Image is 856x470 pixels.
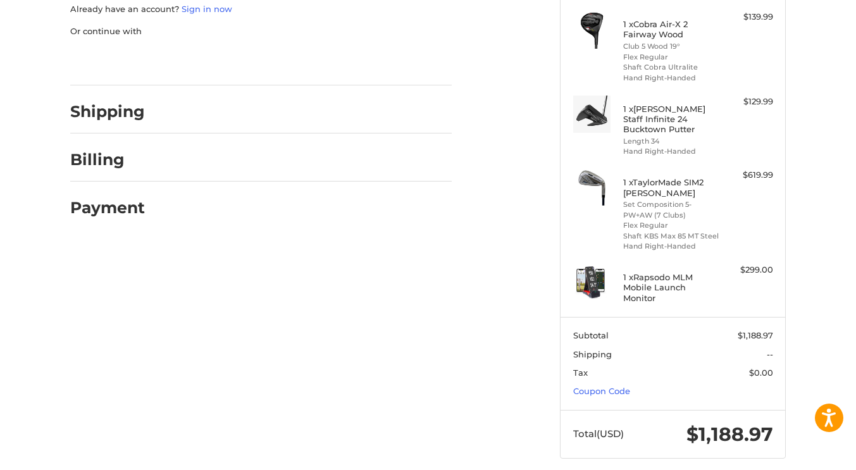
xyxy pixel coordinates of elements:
div: $129.99 [723,96,773,108]
li: Flex Regular [623,220,720,231]
h4: 1 x Cobra Air-X 2 Fairway Wood [623,19,720,40]
h2: Billing [70,150,144,170]
li: Flex Regular [623,52,720,63]
iframe: PayPal-paylater [173,50,268,73]
h2: Payment [70,198,145,218]
h2: Shipping [70,102,145,121]
iframe: Google Customer Reviews [752,436,856,470]
a: Sign in now [182,4,232,14]
span: Total (USD) [573,428,624,440]
span: -- [767,349,773,359]
span: $1,188.97 [738,330,773,340]
div: $139.99 [723,11,773,23]
h4: 1 x [PERSON_NAME] Staff Infinite 24 Bucktown Putter [623,104,720,135]
span: Tax [573,368,588,378]
h4: 1 x Rapsodo MLM Mobile Launch Monitor [623,272,720,303]
iframe: PayPal-venmo [281,50,376,66]
li: Hand Right-Handed [623,73,720,83]
span: Subtotal [573,330,609,340]
div: $299.00 [723,264,773,276]
iframe: PayPal-paypal [66,50,161,73]
li: Set Composition 5-PW+AW (7 Clubs) [623,199,720,220]
span: Shipping [573,349,612,359]
div: $619.99 [723,169,773,182]
li: Shaft Cobra Ultralite [623,62,720,73]
span: $0.00 [749,368,773,378]
li: Length 34 [623,136,720,147]
li: Club 5 Wood 19° [623,41,720,52]
p: Or continue with [70,25,452,38]
li: Shaft KBS Max 85 MT Steel [623,231,720,242]
li: Hand Right-Handed [623,241,720,252]
li: Hand Right-Handed [623,146,720,157]
span: $1,188.97 [686,423,773,446]
h4: 1 x TaylorMade SIM2 [PERSON_NAME] [623,177,720,198]
a: Coupon Code [573,386,630,396]
p: Already have an account? [70,3,452,16]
